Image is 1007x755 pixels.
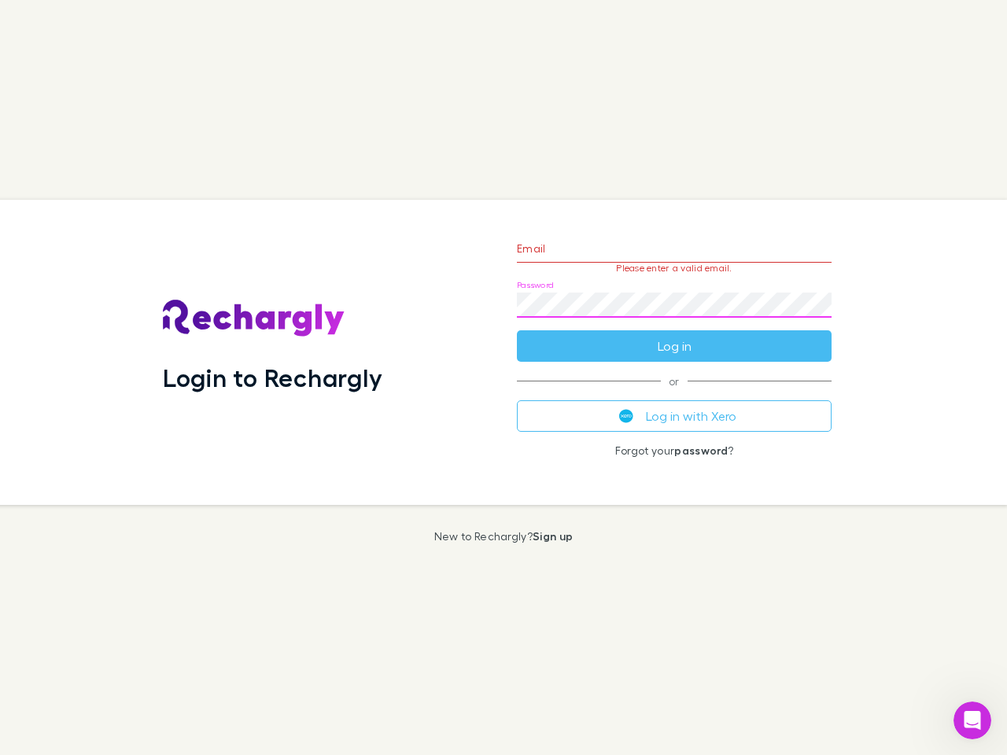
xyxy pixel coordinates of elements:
[163,363,382,392] h1: Login to Rechargly
[517,330,832,362] button: Log in
[533,529,573,543] a: Sign up
[163,300,345,337] img: Rechargly's Logo
[619,409,633,423] img: Xero's logo
[954,702,991,739] iframe: Intercom live chat
[517,279,554,291] label: Password
[517,263,832,274] p: Please enter a valid email.
[517,444,832,457] p: Forgot your ?
[517,381,832,381] span: or
[434,530,574,543] p: New to Rechargly?
[674,444,728,457] a: password
[517,400,832,432] button: Log in with Xero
